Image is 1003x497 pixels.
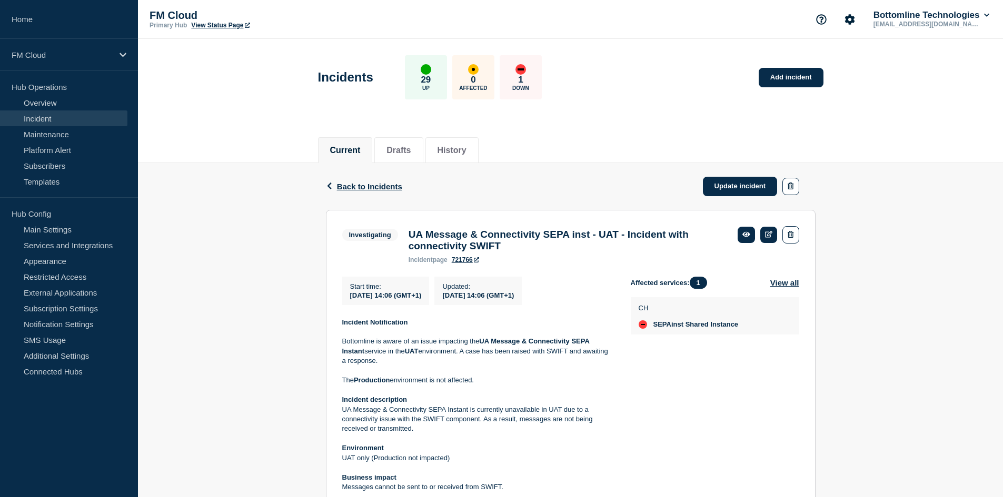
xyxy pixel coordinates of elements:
button: Drafts [386,146,411,155]
p: Up [422,85,430,91]
p: 29 [421,75,431,85]
button: Back to Incidents [326,182,402,191]
strong: Production [354,376,390,384]
p: Bottomline is aware of an issue impacting the service in the environment. A case has been raised ... [342,337,614,366]
p: Affected [459,85,487,91]
p: CH [639,304,739,312]
p: [EMAIL_ADDRESS][DOMAIN_NAME] [871,21,981,28]
button: Current [330,146,361,155]
p: Down [512,85,529,91]
span: incident [409,256,433,263]
button: Account settings [839,8,861,31]
p: Messages cannot be sent to or received from SWIFT. [342,482,614,492]
a: Add incident [759,68,823,87]
p: FM Cloud [150,9,360,22]
span: [DATE] 14:06 (GMT+1) [350,291,422,299]
p: 1 [518,75,523,85]
strong: Environment [342,444,384,452]
strong: UA Message & Connectivity SEPA Instant [342,337,592,354]
a: View Status Page [191,22,250,29]
a: 721766 [452,256,479,263]
p: UA Message & Connectivity SEPA Instant is currently unavailable in UAT due to a connectivity issu... [342,405,614,434]
div: down [639,320,647,329]
span: Back to Incidents [337,182,402,191]
strong: Incident Notification [342,318,408,326]
strong: Business impact [342,473,396,481]
p: UAT only (Production not impacted) [342,453,614,463]
strong: UAT [405,347,419,355]
span: SEPAinst Shared Instance [653,320,739,329]
span: Affected services: [631,277,712,289]
h3: UA Message & Connectivity SEPA inst - UAT - Incident with connectivity SWIFT [409,229,727,252]
h1: Incidents [318,70,373,85]
div: up [421,64,431,75]
button: Bottomline Technologies [871,10,991,21]
div: down [515,64,526,75]
button: View all [770,277,799,289]
div: [DATE] 14:06 (GMT+1) [442,290,514,299]
p: 0 [471,75,475,85]
p: The environment is not affected. [342,376,614,385]
a: Update incident [703,177,778,196]
span: 1 [690,277,707,289]
button: Support [810,8,832,31]
p: FM Cloud [12,50,113,59]
strong: Incident description [342,395,408,403]
p: page [409,256,448,263]
button: History [438,146,466,155]
div: affected [468,64,479,75]
p: Updated : [442,282,514,290]
p: Primary Hub [150,22,187,29]
span: Investigating [342,229,398,241]
p: Start time : [350,282,422,290]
